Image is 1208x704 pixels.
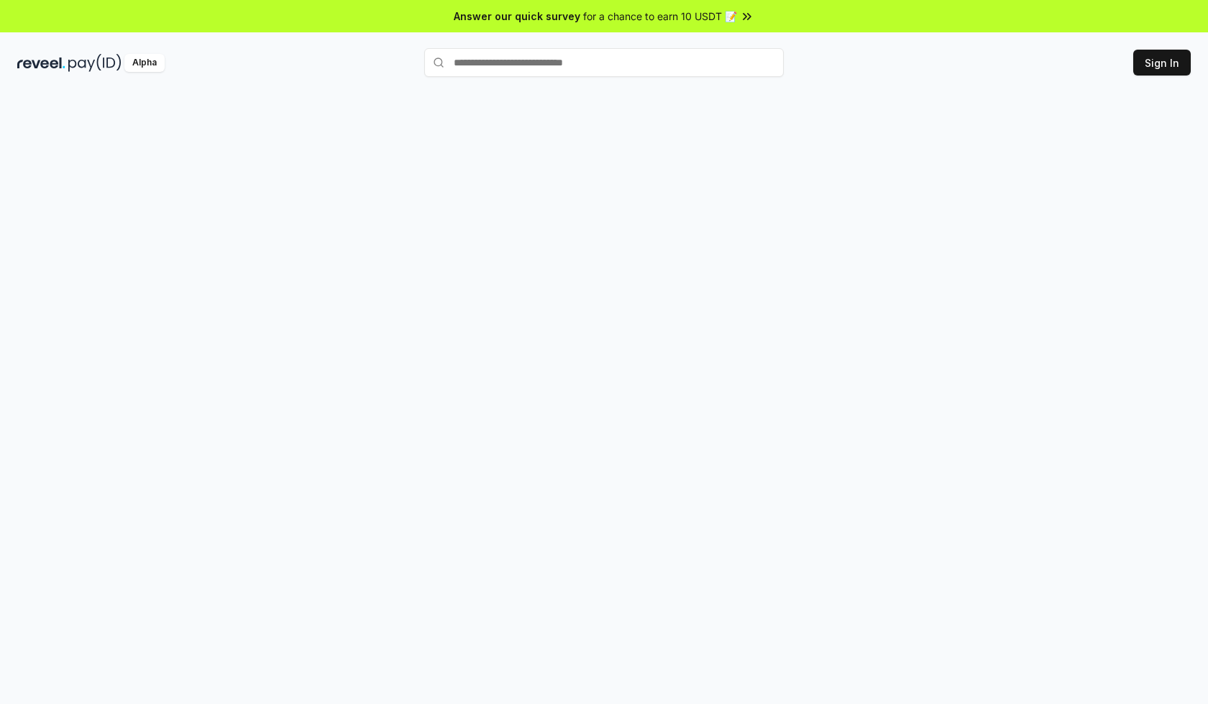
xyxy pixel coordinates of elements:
[1133,50,1191,76] button: Sign In
[454,9,580,24] span: Answer our quick survey
[68,54,122,72] img: pay_id
[17,54,65,72] img: reveel_dark
[124,54,165,72] div: Alpha
[583,9,737,24] span: for a chance to earn 10 USDT 📝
